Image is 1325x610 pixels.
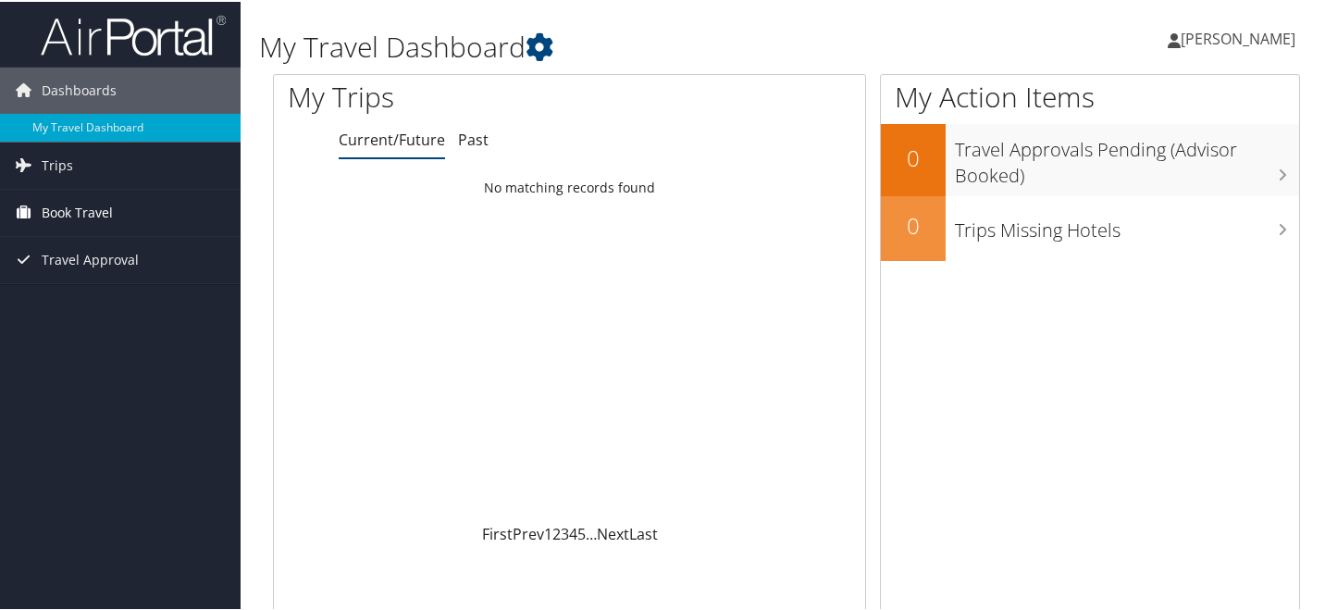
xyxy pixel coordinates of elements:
[881,141,946,172] h2: 0
[458,128,489,148] a: Past
[569,522,577,542] a: 4
[544,522,552,542] a: 1
[42,188,113,234] span: Book Travel
[513,522,544,542] a: Prev
[881,194,1299,259] a: 0Trips Missing Hotels
[955,206,1299,242] h3: Trips Missing Hotels
[339,128,445,148] a: Current/Future
[1181,27,1295,47] span: [PERSON_NAME]
[881,208,946,240] h2: 0
[42,235,139,281] span: Travel Approval
[577,522,586,542] a: 5
[42,141,73,187] span: Trips
[561,522,569,542] a: 3
[881,76,1299,115] h1: My Action Items
[881,122,1299,193] a: 0Travel Approvals Pending (Advisor Booked)
[288,76,605,115] h1: My Trips
[586,522,597,542] span: …
[629,522,658,542] a: Last
[552,522,561,542] a: 2
[42,66,117,112] span: Dashboards
[1168,9,1314,65] a: [PERSON_NAME]
[274,169,865,203] td: No matching records found
[955,126,1299,187] h3: Travel Approvals Pending (Advisor Booked)
[597,522,629,542] a: Next
[259,26,962,65] h1: My Travel Dashboard
[41,12,226,56] img: airportal-logo.png
[482,522,513,542] a: First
